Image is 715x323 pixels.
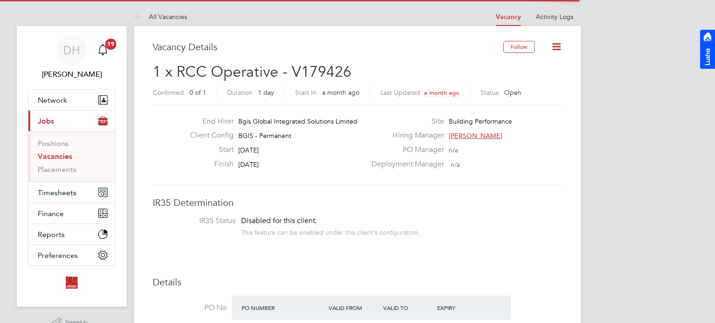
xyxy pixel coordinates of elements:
[94,35,112,65] a: 19
[241,226,420,237] div: This feature can be enabled under this client's configuration.
[182,159,234,169] label: Finish
[134,13,187,21] a: All Vacancies
[480,88,499,97] label: Status
[153,303,226,313] label: PO No
[182,131,234,140] label: Client Config
[28,245,115,265] button: Preferences
[105,39,116,50] span: 19
[28,35,115,80] a: DH[PERSON_NAME]
[239,299,326,316] div: PO Number
[366,117,444,126] label: Site
[449,117,512,125] span: Building Performance
[366,159,444,169] label: Deployment Manager
[153,276,562,288] h3: Details
[503,41,535,53] button: Follow
[38,117,54,125] span: Jobs
[38,188,76,197] span: Timesheets
[153,41,503,53] h3: Vacancy Details
[28,111,115,131] button: Jobs
[381,299,435,316] div: Valid To
[366,145,444,155] label: PO Manager
[241,216,317,225] span: Disabled for this client.
[38,152,72,161] a: Vacancies
[182,145,234,155] label: Start
[435,299,489,316] div: Expiry
[28,90,115,110] button: Network
[38,139,68,148] a: Positions
[449,146,458,154] span: n/a
[449,132,502,140] span: [PERSON_NAME]
[162,216,236,226] label: IR35 Status
[153,197,562,209] h3: IR35 Determination
[182,117,234,126] label: End Hirer
[380,88,420,97] label: Last Updated
[366,131,444,140] label: Hiring Manager
[238,117,357,125] span: Bgis Global Integrated Solutions Limited
[227,88,252,97] label: Duration
[238,132,291,140] span: BGIS - Permanent
[258,88,274,97] span: 1 day
[536,13,573,21] a: Activity Logs
[38,230,65,239] span: Reports
[38,251,78,260] span: Preferences
[38,209,64,218] span: Finance
[238,160,259,169] span: [DATE]
[326,299,381,316] div: Valid From
[153,63,351,81] span: 1 x RCC Operative - V179426
[64,275,79,290] img: optionsresourcing-logo-retina.png
[28,275,115,290] a: Go to home page
[496,13,521,21] a: Vacancy
[28,224,115,244] button: Reports
[504,88,521,97] span: Open
[153,88,184,97] label: Confirmed
[28,69,115,80] span: Daniel Hobbs
[28,203,115,224] button: Finance
[238,146,259,154] span: [DATE]
[322,88,359,97] span: a month ago
[451,160,460,169] span: n/a
[38,165,76,174] a: Placements
[63,44,80,56] span: DH
[28,182,115,203] button: Timesheets
[424,89,459,97] span: a month ago
[189,88,206,97] span: 0 of 1
[38,96,67,105] span: Network
[17,26,127,307] nav: Main navigation
[28,131,115,182] div: Jobs
[295,88,317,97] label: Start In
